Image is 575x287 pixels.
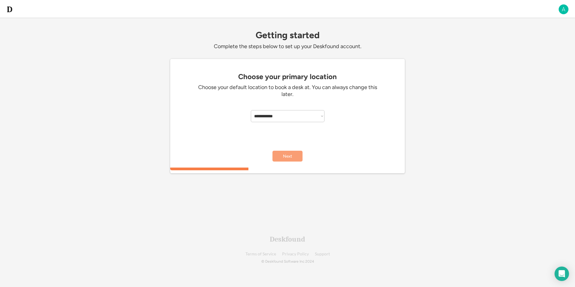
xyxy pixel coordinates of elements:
[170,43,405,50] div: Complete the steps below to set up your Deskfound account.
[197,84,378,98] div: Choose your default location to book a desk at. You can always change this later.
[171,168,406,170] div: 33.3333333333333%
[282,252,309,256] a: Privacy Policy
[555,267,569,281] div: Open Intercom Messenger
[272,151,303,162] button: Next
[170,30,405,40] div: Getting started
[558,4,569,15] img: A.png
[6,6,13,13] img: d-whitebg.png
[173,73,402,81] div: Choose your primary location
[315,252,330,256] a: Support
[270,236,305,243] div: Deskfound
[245,252,276,256] a: Terms of Service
